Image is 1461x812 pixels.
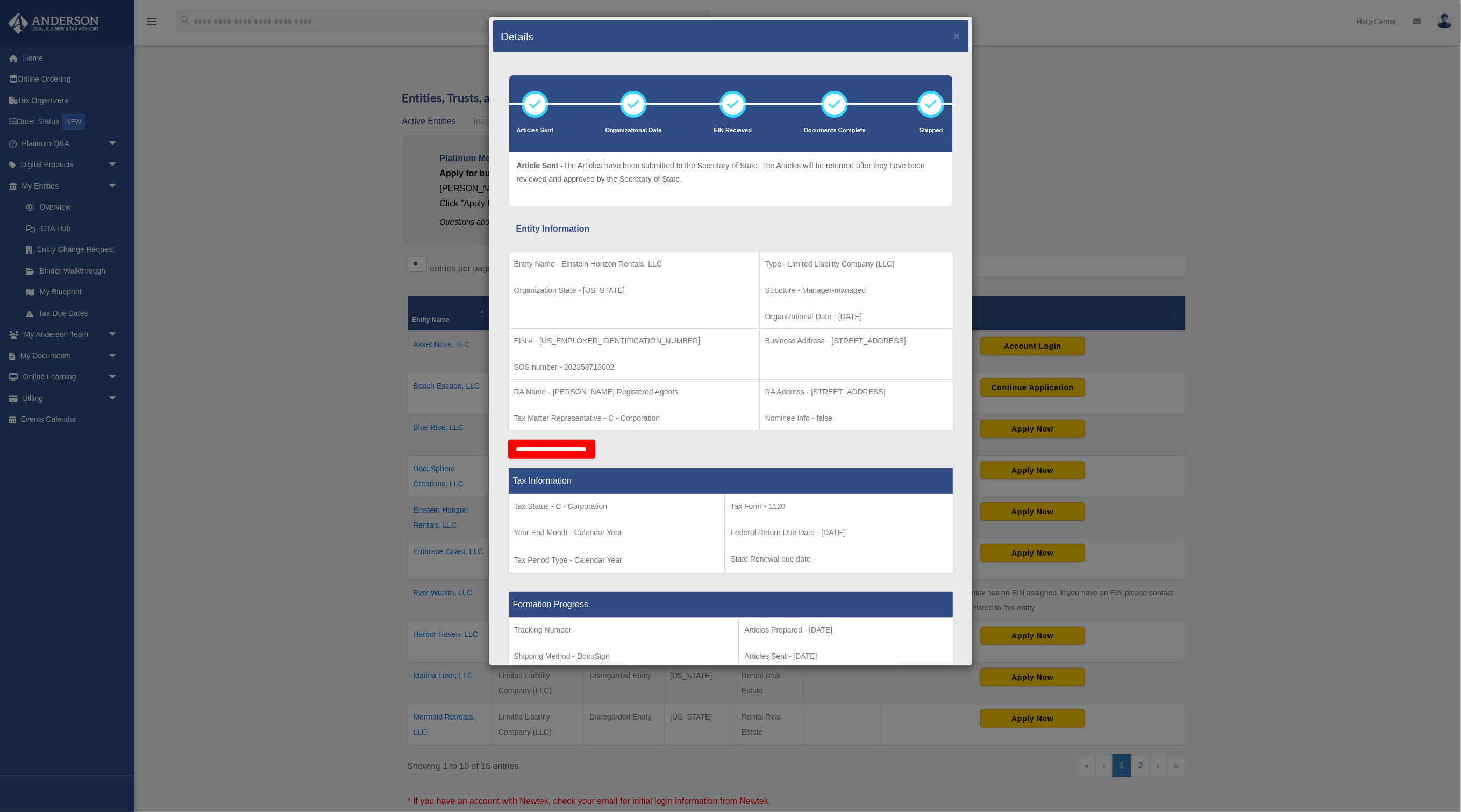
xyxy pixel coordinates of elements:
[514,500,719,513] p: Tax Status - C - Corporation
[765,334,947,348] p: Business Address - [STREET_ADDRESS]
[730,552,947,566] p: State Renewal due date -
[514,385,754,399] p: RA Name - [PERSON_NAME] Registered Agents
[517,161,563,170] span: Article Sent -
[765,257,947,271] p: Type - Limited Liability Company (LLC)
[765,385,947,399] p: RA Address - [STREET_ADDRESS]
[730,526,947,540] p: Federal Return Due Date - [DATE]
[517,159,945,185] p: The Articles have been submitted to the Secretary of State. The Articles will be returned after t...
[605,125,662,136] p: Organizational Date
[516,221,945,236] div: Entity Information
[744,623,947,637] p: Articles Prepared - [DATE]
[508,592,953,618] th: Formation Progress
[508,494,725,574] td: Tax Period Type - Calendar Year
[517,125,553,136] p: Articles Sent
[917,125,944,136] p: Shipped
[514,334,754,348] p: EIN # - [US_EMPLOYER_IDENTIFICATION_NUMBER]
[804,125,866,136] p: Documents Complete
[514,623,733,637] p: Tracking Number -
[514,361,754,374] p: SOS number - 202358718002
[744,650,947,663] p: Articles Sent - [DATE]
[514,650,733,663] p: Shipping Method - DocuSign
[765,284,947,297] p: Structure - Manager-managed
[508,468,953,494] th: Tax Information
[765,310,947,324] p: Organizational Date - [DATE]
[514,284,754,297] p: Organization State - [US_STATE]
[514,526,719,540] p: Year End Month - Calendar Year
[953,30,960,41] button: ×
[714,125,752,136] p: EIN Recieved
[501,28,534,44] h4: Details
[730,500,947,513] p: Tax Form - 1120
[514,412,754,425] p: Tax Matter Representative - C - Corporation
[514,257,754,271] p: Entity Name - Einstein Horizon Rentals, LLC
[765,412,947,425] p: Nominee Info - false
